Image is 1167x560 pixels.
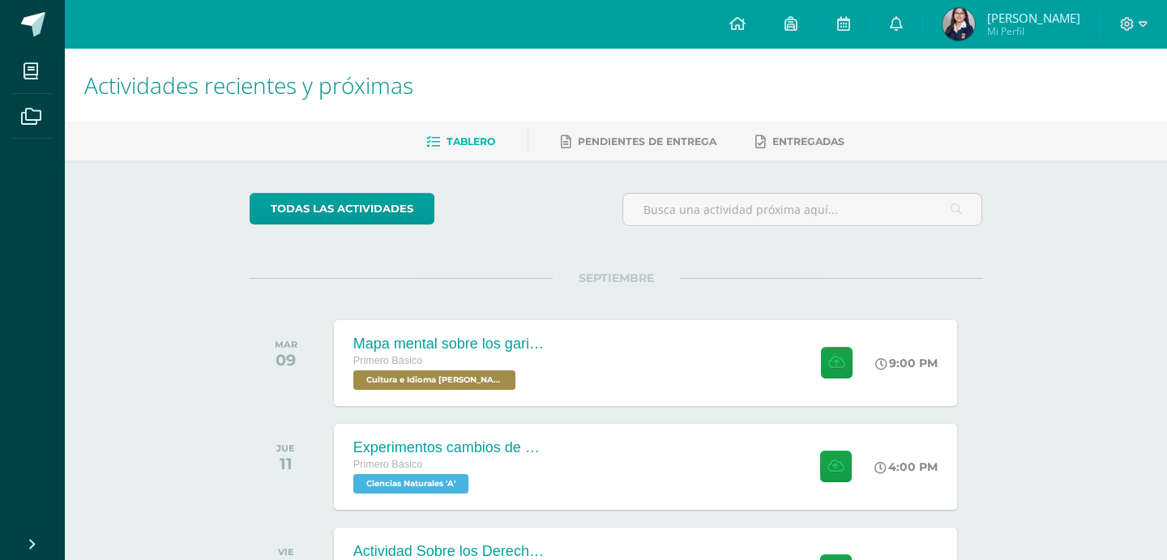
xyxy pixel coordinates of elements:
[353,474,468,494] span: Ciencias Naturales 'A'
[353,336,548,353] div: Mapa mental sobre los garifunas
[275,339,297,350] div: MAR
[353,370,515,390] span: Cultura e Idioma Maya Garífuna o Xinca 'A'
[276,454,295,473] div: 11
[353,459,422,470] span: Primero Básico
[353,355,422,366] span: Primero Básico
[353,439,548,456] div: Experimentos cambios de estado de la materia
[250,193,434,224] a: todas las Actividades
[84,70,413,100] span: Actividades recientes y próximas
[578,135,716,147] span: Pendientes de entrega
[875,356,938,370] div: 9:00 PM
[987,10,1080,26] span: [PERSON_NAME]
[874,460,938,474] div: 4:00 PM
[276,442,295,454] div: JUE
[278,546,294,558] div: VIE
[426,129,495,155] a: Tablero
[275,350,297,370] div: 09
[623,194,982,225] input: Busca una actividad próxima aquí...
[772,135,844,147] span: Entregadas
[987,24,1080,38] span: Mi Perfil
[561,129,716,155] a: Pendientes de entrega
[755,129,844,155] a: Entregadas
[553,271,680,285] span: SEPTIEMBRE
[943,8,975,41] img: 5f4a4212820840d6231e44e1abc99324.png
[447,135,495,147] span: Tablero
[353,543,548,560] div: Actividad Sobre los Derechos Humanos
